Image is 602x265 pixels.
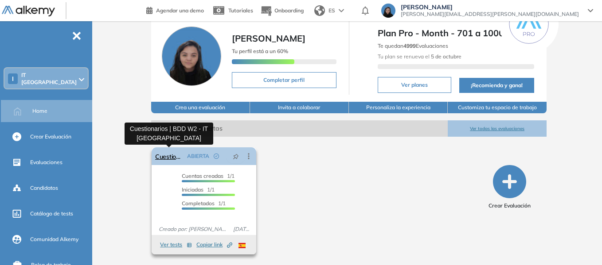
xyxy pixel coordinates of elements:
[378,77,451,93] button: Ver planes
[448,102,547,113] button: Customiza tu espacio de trabajo
[401,11,579,18] span: [PERSON_NAME][EMAIL_ADDRESS][PERSON_NAME][DOMAIN_NAME]
[2,6,55,17] img: Logo
[489,165,531,210] button: Crear Evaluación
[32,107,47,115] span: Home
[182,200,226,207] span: 1/1
[156,7,204,14] span: Agendar una demo
[558,223,602,265] iframe: Chat Widget
[232,72,336,88] button: Completar perfil
[151,102,250,113] button: Crea una evaluación
[125,123,213,145] div: Cuestionarios | BDD W2 - IT [GEOGRAPHIC_DATA]
[558,223,602,265] div: Widget de chat
[30,210,73,218] span: Catálogo de tests
[226,149,246,163] button: pushpin
[448,120,547,137] button: Ver todas las evaluaciones
[232,33,305,44] span: [PERSON_NAME]
[214,154,219,159] span: check-circle
[378,27,535,40] span: Plan Pro - Month - 701 a 1000
[328,7,335,15] span: ES
[196,241,232,249] span: Copiar link
[232,48,288,54] span: Tu perfil está a un 60%
[459,78,535,93] button: ¡Recomienda y gana!
[151,120,448,137] span: Evaluaciones abiertas
[21,72,77,86] span: IT [GEOGRAPHIC_DATA]
[274,7,304,14] span: Onboarding
[12,75,14,82] span: I
[238,243,246,248] img: ESP
[230,225,253,233] span: [DATE]
[182,200,215,207] span: Completados
[160,239,192,250] button: Ver tests
[30,235,78,243] span: Comunidad Alkemy
[339,9,344,12] img: arrow
[250,102,349,113] button: Invita a colaborar
[182,186,203,193] span: Iniciadas
[146,4,204,15] a: Agendar una demo
[30,184,58,192] span: Candidatos
[187,152,209,160] span: ABIERTA
[196,239,232,250] button: Copiar link
[155,225,230,233] span: Creado por: [PERSON_NAME]
[378,42,448,49] span: Te quedan Evaluaciones
[260,1,304,20] button: Onboarding
[489,202,531,210] span: Crear Evaluación
[182,173,235,179] span: 1/1
[349,102,448,113] button: Personaliza la experiencia
[314,5,325,16] img: world
[403,42,416,49] b: 4999
[233,153,239,160] span: pushpin
[182,186,215,193] span: 1/1
[182,173,223,179] span: Cuentas creadas
[378,53,461,60] span: Tu plan se renueva el
[30,158,63,166] span: Evaluaciones
[30,133,71,141] span: Crear Evaluación
[162,27,221,86] img: Foto de perfil
[401,4,579,11] span: [PERSON_NAME]
[228,7,253,14] span: Tutoriales
[430,53,461,60] b: 5 de octubre
[155,147,184,165] a: Cuestionarios | BDD W2 - IT [GEOGRAPHIC_DATA]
